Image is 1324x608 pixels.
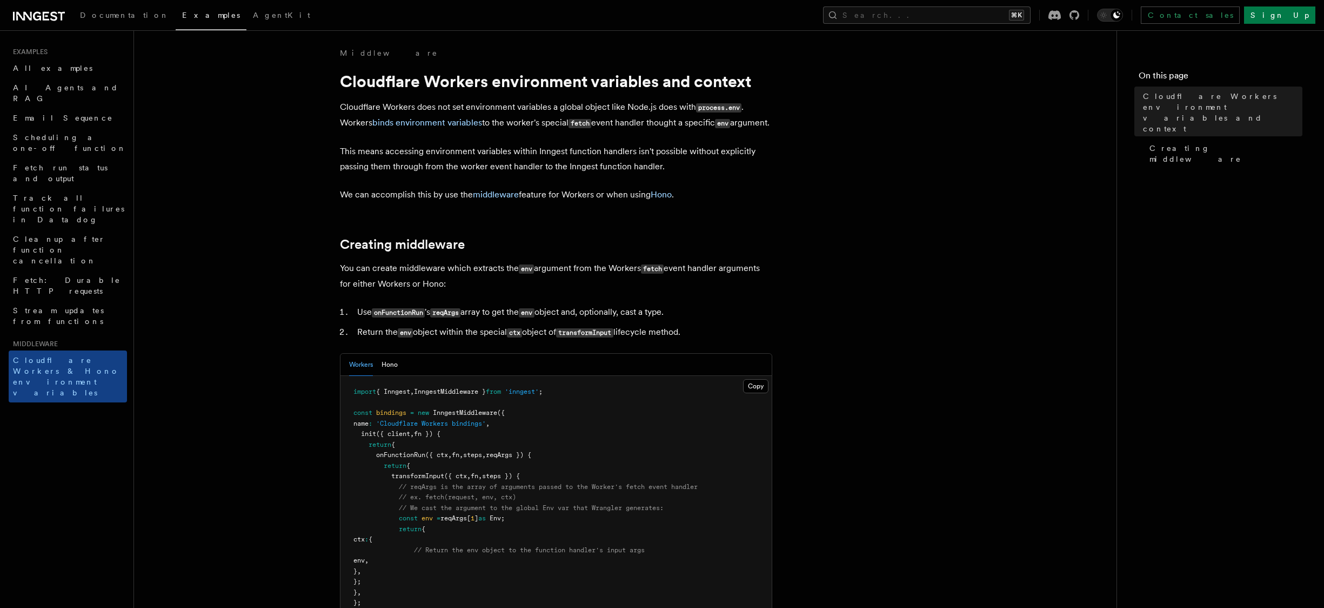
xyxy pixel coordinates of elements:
span: , [478,472,482,480]
span: env [422,514,433,522]
span: Fetch: Durable HTTP requests [13,276,121,295]
span: transformInput [391,472,444,480]
a: Cloudflare Workers environment variables and context [1139,87,1302,138]
span: const [399,514,418,522]
span: Documentation [80,11,169,19]
a: Sign Up [1244,6,1315,24]
a: Cleanup after function cancellation [9,229,127,270]
span: Env [490,514,501,522]
a: Fetch: Durable HTTP requests [9,270,127,301]
span: , [467,472,471,480]
span: // ex. fetch(request, env, ctx) [399,493,516,501]
a: Scheduling a one-off function [9,128,127,158]
a: All examples [9,58,127,78]
a: Examples [176,3,246,30]
span: } [353,567,357,575]
span: } [353,589,357,596]
span: { [369,536,372,543]
a: Creating middleware [340,237,465,252]
span: init [361,430,376,438]
span: ({ ctx [444,472,467,480]
code: process.env [696,103,741,113]
a: Cloudflare Workers & Hono environment variables [9,351,127,402]
span: fn [452,451,459,459]
h4: On this page [1139,69,1302,87]
span: fn }) { [414,430,440,438]
span: return [369,441,391,448]
span: Cleanup after function cancellation [13,235,105,265]
span: const [353,409,372,417]
span: // Return the env object to the function handler's input args [414,546,645,554]
a: Middleware [340,48,438,58]
a: middleware [473,189,519,200]
span: Examples [182,11,240,19]
span: ; [539,388,543,395]
span: , [365,557,369,564]
span: InngestMiddleware [433,409,497,417]
span: }; [353,599,361,606]
span: ctx [353,536,365,543]
span: Scheduling a one-off function [13,133,126,153]
a: Contact sales [1141,6,1240,24]
a: Track all function failures in Datadog [9,188,127,229]
span: Email Sequence [13,114,113,122]
button: Workers [349,354,373,376]
span: , [357,589,361,596]
span: ({ ctx [425,451,448,459]
code: env [519,265,534,274]
a: Documentation [73,3,176,29]
span: Creating middleware [1149,143,1302,164]
a: Fetch run status and output [9,158,127,188]
span: ({ [497,409,505,417]
span: import [353,388,376,395]
code: onFunctionRun [372,308,425,318]
span: return [384,462,406,470]
span: Cloudflare Workers & Hono environment variables [13,356,119,397]
span: AgentKit [253,11,310,19]
code: env [398,328,413,338]
span: Track all function failures in Datadog [13,194,124,224]
span: Cloudflare Workers environment variables and context [1143,91,1302,134]
span: steps }) { [482,472,520,480]
span: , [410,388,414,395]
a: AI Agents and RAG [9,78,127,108]
span: , [410,430,414,438]
span: bindings [376,409,406,417]
p: We can accomplish this by use the feature for Workers or when using . [340,187,772,202]
p: This means accessing environment variables within Inngest function handlers isn't possible withou... [340,144,772,174]
span: return [399,525,422,533]
a: Email Sequence [9,108,127,128]
a: Stream updates from functions [9,301,127,331]
a: binds environment variables [372,117,482,128]
span: , [357,567,361,575]
span: 'Cloudflare Workers bindings' [376,420,486,427]
span: Fetch run status and output [13,163,108,183]
button: Copy [743,379,768,393]
span: 1 [471,514,474,522]
span: reqArgs[ [440,514,471,522]
span: from [486,388,501,395]
code: transformInput [556,328,613,338]
button: Hono [382,354,398,376]
span: steps [463,451,482,459]
span: env [353,557,365,564]
a: AgentKit [246,3,317,29]
code: ctx [507,328,522,338]
span: = [437,514,440,522]
a: Creating middleware [1145,138,1302,169]
span: fn [471,472,478,480]
code: reqArgs [430,308,460,318]
span: AI Agents and RAG [13,83,118,103]
span: onFunctionRun [376,451,425,459]
p: You can create middleware which extracts the argument from the Workers event handler arguments fo... [340,261,772,292]
button: Search...⌘K [823,6,1031,24]
span: Examples [9,48,48,56]
span: // We cast the argument to the global Env var that Wrangler generates: [399,504,664,512]
a: Hono [651,189,672,200]
span: , [459,451,463,459]
span: All examples [13,64,92,72]
span: ({ client [376,430,410,438]
span: ] [474,514,478,522]
p: Cloudflare Workers does not set environment variables a global object like Node.js does with . Wo... [340,100,772,131]
code: fetch [569,119,591,128]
